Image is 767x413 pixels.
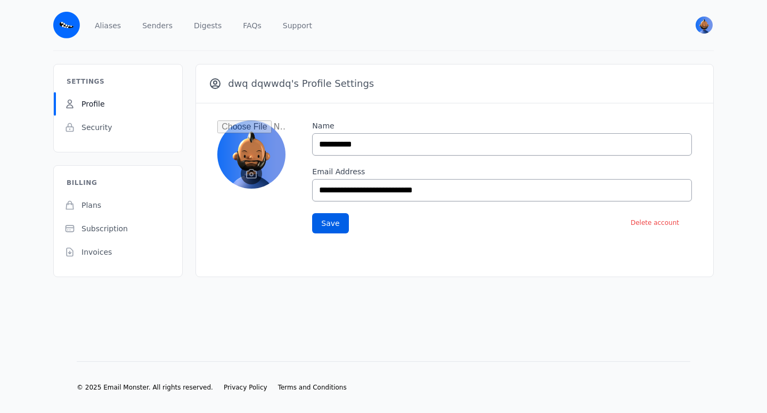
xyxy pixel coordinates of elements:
li: © 2025 Email Monster. All rights reserved. [77,383,213,392]
img: Email Monster [53,12,80,38]
a: Invoices [54,240,182,264]
a: Subscription [54,217,182,240]
a: Privacy Policy [224,383,267,392]
span: Terms and Conditions [278,384,347,391]
h3: Settings [54,77,117,92]
button: User menu [695,15,714,35]
label: Name [312,120,692,131]
span: Security [81,122,112,133]
h3: Billing [54,179,110,193]
span: Profile [81,99,105,109]
span: Invoices [81,247,112,257]
span: Privacy Policy [224,384,267,391]
a: Profile [54,92,182,116]
button: Delete account [622,212,688,233]
a: Terms and Conditions [278,383,347,392]
img: dwq dqwwdq's Avatar [696,17,713,34]
label: Email Address [312,166,692,177]
h3: dwq dqwwdq's Profile Settings [209,77,374,90]
span: Subscription [81,223,128,234]
a: Plans [54,193,182,217]
button: Save [312,213,348,233]
a: Security [54,116,182,139]
span: Plans [81,200,101,210]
